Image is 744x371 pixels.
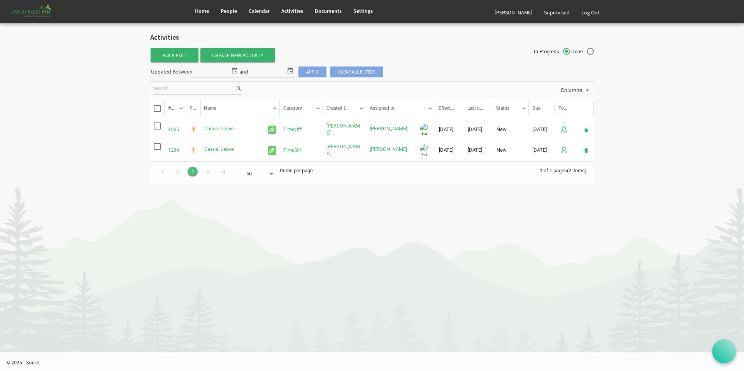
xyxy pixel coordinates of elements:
td: checkbox [150,121,165,139]
a: Casual Leave [204,146,234,152]
span: Apply [298,66,326,77]
td: New column header Status [493,121,529,139]
span: # [168,105,174,111]
td: 9/12/2025 column header Due [529,141,555,159]
img: Image [419,122,431,136]
a: [PERSON_NAME] [326,123,360,136]
span: Bulk Edit [151,48,198,62]
span: Home [195,7,209,14]
span: Calendar [249,7,270,14]
span: Effective [439,105,456,111]
span: select [230,65,239,75]
img: Medium Priority [190,126,197,133]
span: (2 items) [567,168,587,173]
td: 8/29/2025 column header Last updated [464,121,493,139]
button: deleteAction [580,145,592,156]
img: Start Following [561,126,567,133]
td: 8/3/2025 column header Effective [435,121,464,139]
td: Deepti Mayee Nayak is template cell column header Created for [323,121,366,139]
span: Activities [281,7,303,14]
span: search [235,84,242,93]
span: Last updated [467,105,494,111]
a: TimeOff [283,126,302,132]
span: In Progress [534,48,570,55]
img: Image [419,143,431,157]
a: [PERSON_NAME] [370,146,407,152]
a: 1235 [168,126,179,132]
a: [PERSON_NAME] [489,2,538,23]
td: Manasi Kabi is template cell column header Assigned to [366,141,435,159]
td: is template cell column header P [186,141,201,159]
div: Go to first page [157,166,168,177]
span: Documents [315,7,342,14]
span: Supervised [544,9,570,16]
a: 1234 [168,147,179,153]
td: Manasi Kabi is template cell column header Created for [323,141,366,159]
td: Casual Leave is template cell column header Name [201,121,280,139]
td: 8/12/2025 column header Due [529,121,555,139]
span: Name [204,105,216,111]
span: Items per page [280,168,313,173]
img: Start Following [561,147,567,153]
td: Deepti Mayee Nayak is template cell column header Assigned to [366,121,435,139]
a: Casual Leave [204,126,234,131]
a: Supervised [538,2,576,23]
a: Goto Page 1 [188,167,198,177]
div: Search [151,82,244,98]
div: Updated Between and [150,65,383,79]
a: Log Out [576,2,605,23]
span: Done [571,48,594,55]
td: 1235 is template cell column header # [165,121,186,139]
span: Category [283,105,302,111]
td: TimeOff is template cell column header Category [280,121,323,139]
td: 8/29/2025 column header Last updated [464,141,493,159]
td: 1234 is template cell column header # [165,141,186,159]
span: Due [532,105,540,111]
span: 1 of 1 pages [540,168,567,173]
span: Assigned to [370,105,395,111]
td: is Command column column header [576,141,594,159]
a: [PERSON_NAME] [326,143,360,156]
div: Go to last page [218,166,228,177]
div: 1 of 1 pages (2 items) [540,162,594,178]
div: Columns [559,82,593,98]
span: Columns [560,86,583,95]
span: Settings [353,7,373,14]
span: Created for [326,105,349,111]
td: is template cell column header Follow [555,141,577,159]
td: TimeOff is template cell column header Category [280,141,323,159]
td: Casual Leave is template cell column header Name [201,141,280,159]
button: Columns [559,85,593,95]
div: Go to next page [203,166,213,177]
td: is template cell column header P [186,121,201,139]
a: TimeOff [283,147,302,153]
span: Status [496,105,509,111]
a: [PERSON_NAME] [370,126,407,131]
div: Go to previous page [172,166,183,177]
span: select [286,65,295,75]
span: Follow [558,105,572,111]
button: deleteAction [580,124,592,135]
span: Clear all filters [330,66,383,77]
td: checkbox [150,141,165,159]
td: is template cell column header Follow [555,121,577,139]
a: Create New Activity [200,48,275,62]
td: is Command column column header [576,121,594,139]
h2: Activities [150,33,594,42]
input: Search [153,83,235,94]
td: 9/3/2025 column header Effective [435,141,464,159]
span: P [190,105,196,111]
span: People [221,7,237,14]
p: © 2025 - Societ [6,359,744,366]
th: Select Rows for Bulk Edit [150,100,165,116]
td: New column header Status [493,141,529,159]
img: Medium Priority [190,147,197,154]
